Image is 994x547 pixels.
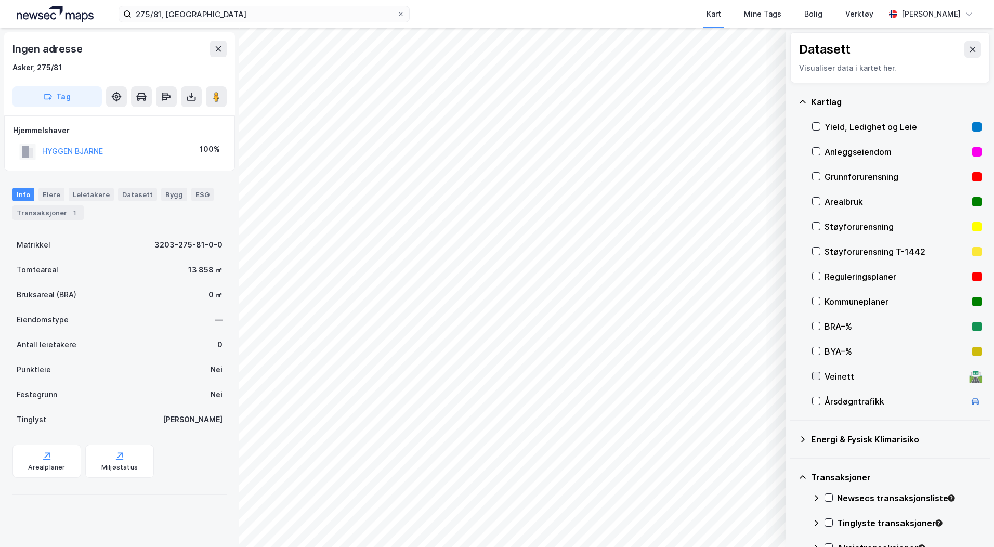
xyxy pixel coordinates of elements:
div: Reguleringsplaner [825,270,968,283]
div: Tooltip anchor [947,493,956,503]
div: 🛣️ [969,370,983,383]
div: Kart [707,8,721,20]
iframe: Chat Widget [942,497,994,547]
div: 0 ㎡ [208,289,223,301]
div: Leietakere [69,188,114,201]
div: Årsdøgntrafikk [825,395,965,408]
div: Verktøy [845,8,873,20]
div: Arealbruk [825,196,968,208]
div: Miljøstatus [101,463,138,472]
div: Asker, 275/81 [12,61,62,74]
div: Datasett [118,188,157,201]
div: BYA–% [825,345,968,358]
div: Transaksjoner [811,471,982,484]
div: 13 858 ㎡ [188,264,223,276]
div: 3203-275-81-0-0 [154,239,223,251]
div: Festegrunn [17,388,57,401]
div: Eiendomstype [17,314,69,326]
div: Bygg [161,188,187,201]
div: Yield, Ledighet og Leie [825,121,968,133]
div: Tooltip anchor [934,518,944,528]
input: Søk på adresse, matrikkel, gårdeiere, leietakere eller personer [132,6,397,22]
div: Veinett [825,370,965,383]
div: Tomteareal [17,264,58,276]
div: Punktleie [17,363,51,376]
div: Datasett [799,41,851,58]
div: Info [12,188,34,201]
div: — [215,314,223,326]
div: Transaksjoner [12,205,84,220]
div: Matrikkel [17,239,50,251]
div: Tinglyste transaksjoner [837,517,982,529]
div: Bruksareal (BRA) [17,289,76,301]
div: Tinglyst [17,413,46,426]
button: Tag [12,86,102,107]
div: 0 [217,338,223,351]
div: 100% [200,143,220,155]
div: Kontrollprogram for chat [942,497,994,547]
div: ESG [191,188,214,201]
div: Eiere [38,188,64,201]
div: Nei [211,388,223,401]
div: Visualiser data i kartet her. [799,62,981,74]
div: BRA–% [825,320,968,333]
div: [PERSON_NAME] [163,413,223,426]
div: Kommuneplaner [825,295,968,308]
div: Energi & Fysisk Klimarisiko [811,433,982,446]
div: Nei [211,363,223,376]
img: logo.a4113a55bc3d86da70a041830d287a7e.svg [17,6,94,22]
div: Anleggseiendom [825,146,968,158]
div: Ingen adresse [12,41,84,57]
div: Bolig [804,8,822,20]
div: Hjemmelshaver [13,124,226,137]
div: 1 [69,207,80,218]
div: Arealplaner [28,463,65,472]
div: Newsecs transaksjonsliste [837,492,982,504]
div: Støyforurensning [825,220,968,233]
div: [PERSON_NAME] [901,8,961,20]
div: Støyforurensning T-1442 [825,245,968,258]
div: Mine Tags [744,8,781,20]
div: Kartlag [811,96,982,108]
div: Antall leietakere [17,338,76,351]
div: Grunnforurensning [825,171,968,183]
